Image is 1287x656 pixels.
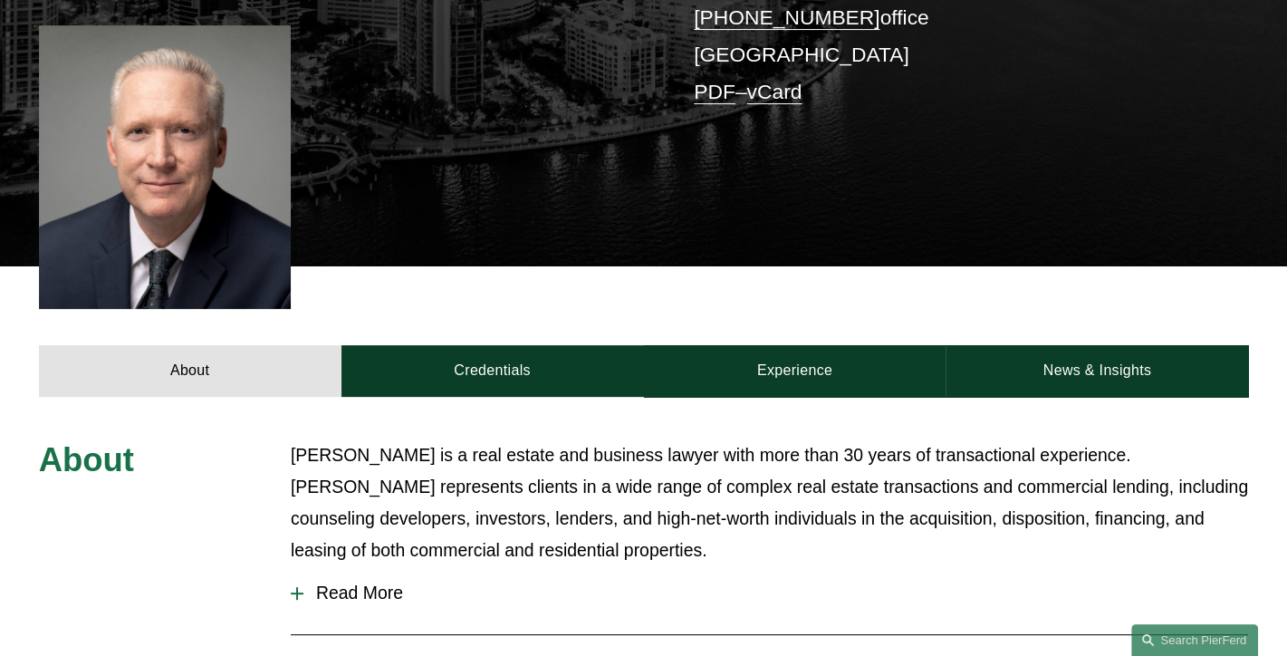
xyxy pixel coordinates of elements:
[694,80,735,103] a: PDF
[291,439,1248,566] p: [PERSON_NAME] is a real estate and business lawyer with more than 30 years of transactional exper...
[746,80,802,103] a: vCard
[291,569,1248,617] button: Read More
[1131,624,1258,656] a: Search this site
[39,345,341,397] a: About
[39,441,134,478] span: About
[644,345,946,397] a: Experience
[694,5,879,29] a: [PHONE_NUMBER]
[341,345,644,397] a: Credentials
[946,345,1248,397] a: News & Insights
[303,583,1248,603] span: Read More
